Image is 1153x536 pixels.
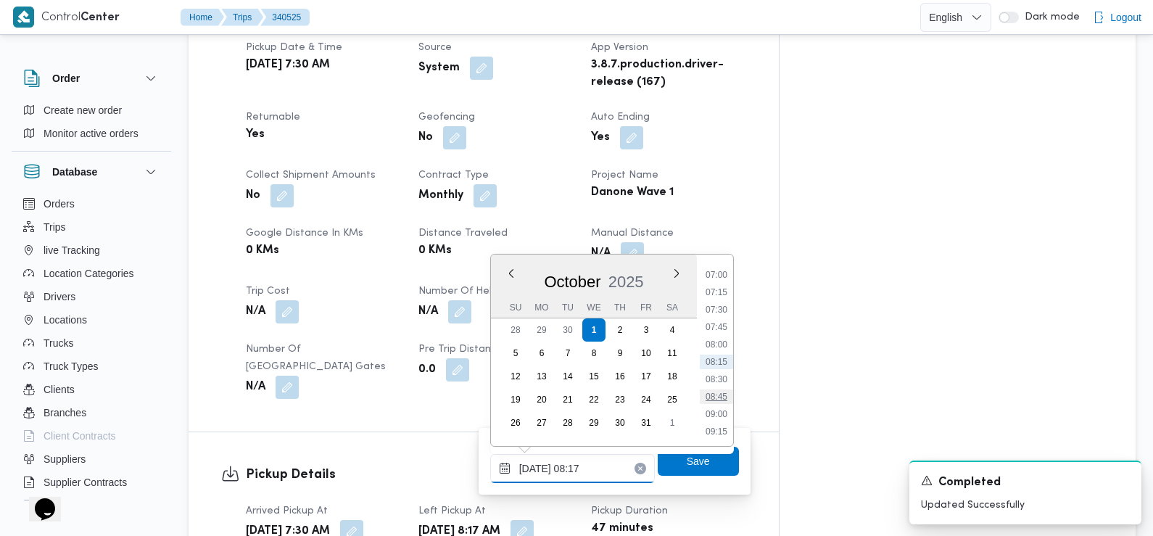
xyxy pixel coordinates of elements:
[530,318,553,342] div: day-29
[582,365,606,388] div: day-15
[246,465,746,485] h3: Pickup Details
[44,450,86,468] span: Suppliers
[582,318,606,342] div: day-1
[556,342,579,365] div: day-7
[246,228,363,238] span: Google distance in KMs
[503,318,685,434] div: month-2025-10
[418,170,489,180] span: Contract Type
[582,342,606,365] div: day-8
[44,288,75,305] span: Drivers
[635,388,658,411] div: day-24
[591,170,658,180] span: Project Name
[418,345,503,354] span: Pre Trip Distance
[246,126,265,144] b: Yes
[246,57,330,74] b: [DATE] 7:30 AM
[12,99,171,151] div: Order
[1110,9,1141,26] span: Logout
[246,112,300,122] span: Returnable
[661,411,684,434] div: day-1
[17,192,165,215] button: Orders
[938,474,1001,492] span: Completed
[543,272,601,292] div: Button. Open the month selector. October is currently selected.
[635,318,658,342] div: day-3
[530,365,553,388] div: day-13
[44,334,73,352] span: Trucks
[700,355,733,369] li: 08:15
[556,365,579,388] div: day-14
[246,303,265,321] b: N/A
[17,494,165,517] button: Devices
[44,474,127,491] span: Supplier Contracts
[246,187,260,205] b: No
[505,268,517,279] button: Previous Month
[17,355,165,378] button: Truck Types
[17,215,165,239] button: Trips
[246,286,290,296] span: Trip Cost
[556,297,579,318] div: Tu
[530,388,553,411] div: day-20
[921,498,1130,513] p: Updated Successfully
[17,262,165,285] button: Location Categories
[700,302,733,317] li: 07:30
[44,218,66,236] span: Trips
[418,43,452,52] span: Source
[246,242,279,260] b: 0 KMs
[700,424,733,439] li: 09:15
[661,342,684,365] div: day-11
[44,358,98,375] span: Truck Types
[17,99,165,122] button: Create new order
[44,195,75,213] span: Orders
[17,331,165,355] button: Trucks
[591,112,650,122] span: Auto Ending
[44,497,80,514] span: Devices
[17,239,165,262] button: live Tracking
[44,381,75,398] span: Clients
[23,70,160,87] button: Order
[418,303,438,321] b: N/A
[671,268,682,279] button: Next month
[44,125,139,142] span: Monitor active orders
[591,57,743,91] b: 3.8.7.production.driver-release (167)
[556,411,579,434] div: day-28
[700,337,733,352] li: 08:00
[504,365,527,388] div: day-12
[52,163,97,181] h3: Database
[687,453,710,470] span: Save
[530,342,553,365] div: day-6
[661,365,684,388] div: day-18
[44,311,87,329] span: Locations
[591,43,648,52] span: App Version
[15,478,61,521] iframe: chat widget
[591,184,674,202] b: Danone Wave 1
[418,228,508,238] span: Distance Traveled
[12,192,171,506] div: Database
[607,272,644,292] div: Button. Open the year selector. 2025 is currently selected.
[52,70,80,87] h3: Order
[608,365,632,388] div: day-16
[246,506,328,516] span: Arrived Pickup At
[544,273,600,291] span: October
[418,286,513,296] span: Number of Helpers
[700,407,733,421] li: 09:00
[17,122,165,145] button: Monitor active orders
[246,379,265,396] b: N/A
[17,448,165,471] button: Suppliers
[635,342,658,365] div: day-10
[17,471,165,494] button: Supplier Contracts
[700,320,733,334] li: 07:45
[418,242,452,260] b: 0 KMs
[246,170,376,180] span: Collect Shipment Amounts
[658,447,739,476] button: Save
[418,187,463,205] b: Monthly
[582,411,606,434] div: day-29
[608,411,632,434] div: day-30
[700,372,733,387] li: 08:30
[608,318,632,342] div: day-2
[556,388,579,411] div: day-21
[418,361,436,379] b: 0.0
[608,297,632,318] div: Th
[530,297,553,318] div: Mo
[17,401,165,424] button: Branches
[490,454,655,483] input: Press the down key to enter a popover containing a calendar. Press the escape key to close the po...
[635,463,646,474] button: Clear input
